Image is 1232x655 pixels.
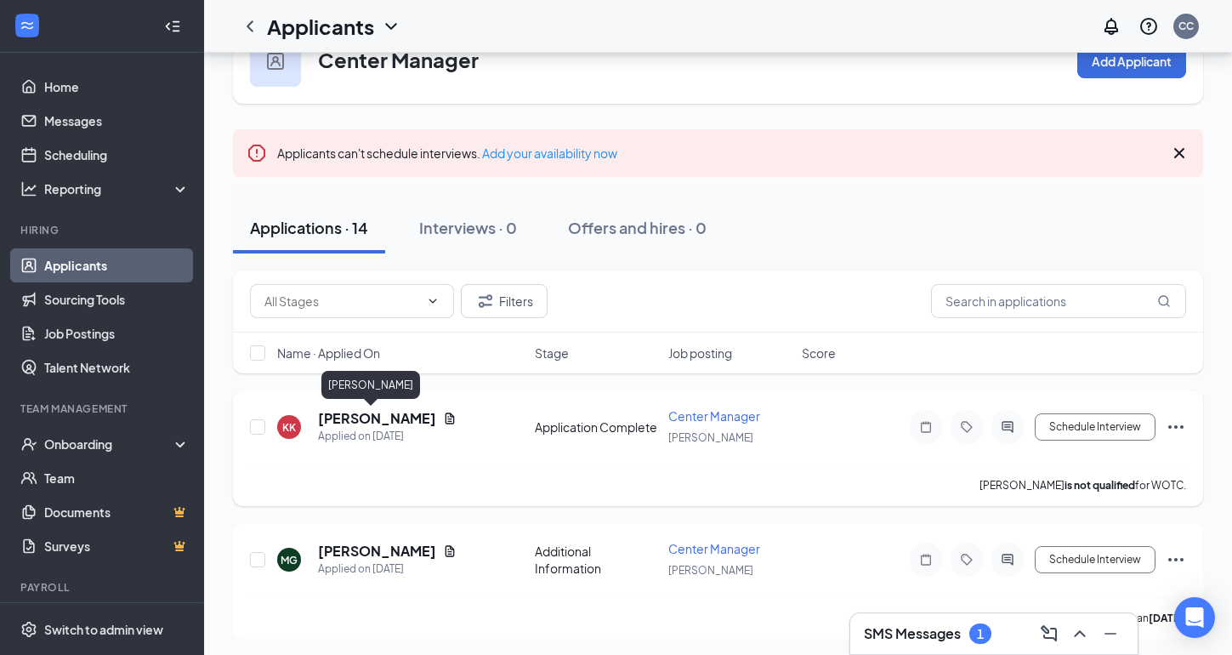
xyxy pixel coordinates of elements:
[1178,19,1194,33] div: CC
[1169,143,1189,163] svg: Cross
[1166,417,1186,437] svg: Ellipses
[264,292,419,310] input: All Stages
[568,217,707,238] div: Offers and hires · 0
[1166,550,1186,570] svg: Ellipses
[318,428,457,445] div: Applied on [DATE]
[997,553,1018,567] svg: ActiveChat
[1077,44,1186,78] button: Add Applicant
[277,145,617,161] span: Applicants can't schedule interviews.
[318,561,457,578] div: Applied on [DATE]
[1174,597,1215,638] div: Open Intercom Messenger
[44,436,175,453] div: Onboarding
[1100,624,1121,644] svg: Minimize
[164,18,181,35] svg: Collapse
[668,564,753,577] span: [PERSON_NAME]
[247,143,267,163] svg: Error
[864,624,961,643] h3: SMS Messages
[1138,16,1159,37] svg: QuestionInfo
[535,345,569,362] span: Stage
[668,541,760,556] span: Center Manager
[281,553,298,567] div: MG
[1097,620,1124,647] button: Minimize
[979,478,1186,493] p: [PERSON_NAME] for WOTC.
[44,248,190,282] a: Applicants
[44,104,190,138] a: Messages
[482,145,617,161] a: Add your availability now
[668,408,760,424] span: Center Manager
[1157,294,1171,308] svg: MagnifyingGlass
[20,580,186,595] div: Payroll
[20,180,37,197] svg: Analysis
[957,420,977,434] svg: Tag
[1035,546,1155,573] button: Schedule Interview
[1065,479,1135,492] b: is not qualified
[1039,624,1059,644] svg: ComposeMessage
[44,316,190,350] a: Job Postings
[668,345,732,362] span: Job posting
[19,17,36,34] svg: WorkstreamLogo
[475,291,496,311] svg: Filter
[419,217,517,238] div: Interviews · 0
[44,350,190,384] a: Talent Network
[461,284,548,318] button: Filter Filters
[44,529,190,563] a: SurveysCrown
[931,284,1186,318] input: Search in applications
[20,402,186,416] div: Team Management
[1036,620,1063,647] button: ComposeMessage
[240,16,260,37] svg: ChevronLeft
[44,282,190,316] a: Sourcing Tools
[321,371,420,399] div: [PERSON_NAME]
[535,419,658,436] div: Application Complete
[44,138,190,172] a: Scheduling
[20,223,186,237] div: Hiring
[282,420,296,435] div: KK
[318,409,436,428] h5: [PERSON_NAME]
[20,621,37,638] svg: Settings
[997,420,1018,434] svg: ActiveChat
[318,45,479,74] h3: Center Manager
[250,217,368,238] div: Applications · 14
[1035,413,1155,441] button: Schedule Interview
[44,495,190,529] a: DocumentsCrown
[957,553,977,567] svg: Tag
[802,345,836,362] span: Score
[977,627,984,641] div: 1
[1066,620,1093,647] button: ChevronUp
[916,553,936,567] svg: Note
[668,431,753,444] span: [PERSON_NAME]
[1101,16,1121,37] svg: Notifications
[20,436,37,453] svg: UserCheck
[443,544,457,558] svg: Document
[535,543,658,577] div: Additional Information
[44,70,190,104] a: Home
[426,294,440,308] svg: ChevronDown
[1149,612,1184,624] b: [DATE]
[44,180,190,197] div: Reporting
[381,16,401,37] svg: ChevronDown
[955,611,1186,625] p: [PERSON_NAME] has applied more than .
[267,12,374,41] h1: Applicants
[916,420,936,434] svg: Note
[44,621,163,638] div: Switch to admin view
[443,412,457,425] svg: Document
[44,461,190,495] a: Team
[277,345,380,362] span: Name · Applied On
[1070,624,1090,644] svg: ChevronUp
[267,53,284,70] img: user icon
[318,542,436,561] h5: [PERSON_NAME]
